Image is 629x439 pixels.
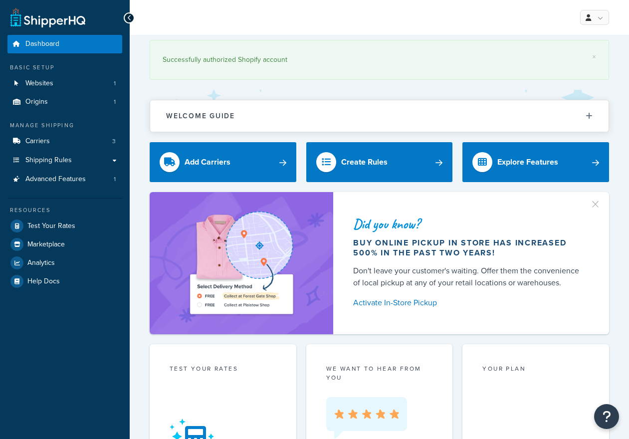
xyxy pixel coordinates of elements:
[353,217,585,231] div: Did you know?
[25,98,48,106] span: Origins
[163,53,596,67] div: Successfully authorized Shopify account
[7,63,122,72] div: Basic Setup
[27,240,65,249] span: Marketplace
[341,155,388,169] div: Create Rules
[7,272,122,290] a: Help Docs
[7,132,122,151] li: Carriers
[594,404,619,429] button: Open Resource Center
[482,364,589,376] div: Your Plan
[353,265,585,289] div: Don't leave your customer's waiting. Offer them the convenience of local pickup at any of your re...
[7,217,122,235] a: Test Your Rates
[27,222,75,230] span: Test Your Rates
[114,79,116,88] span: 1
[7,170,122,189] li: Advanced Features
[114,98,116,106] span: 1
[170,364,276,376] div: Test your rates
[7,93,122,111] li: Origins
[185,155,230,169] div: Add Carriers
[112,137,116,146] span: 3
[25,137,50,146] span: Carriers
[25,40,59,48] span: Dashboard
[7,170,122,189] a: Advanced Features1
[27,259,55,267] span: Analytics
[25,79,53,88] span: Websites
[7,93,122,111] a: Origins1
[462,142,609,182] a: Explore Features
[7,235,122,253] a: Marketplace
[306,142,453,182] a: Create Rules
[7,132,122,151] a: Carriers3
[353,238,585,258] div: Buy online pickup in store has increased 500% in the past two years!
[114,175,116,184] span: 1
[7,121,122,130] div: Manage Shipping
[326,364,433,382] p: we want to hear from you
[7,254,122,272] a: Analytics
[167,207,316,319] img: ad-shirt-map-b0359fc47e01cab431d101c4b569394f6a03f54285957d908178d52f29eb9668.png
[150,142,296,182] a: Add Carriers
[7,74,122,93] li: Websites
[7,74,122,93] a: Websites1
[7,35,122,53] a: Dashboard
[25,175,86,184] span: Advanced Features
[27,277,60,286] span: Help Docs
[592,53,596,61] a: ×
[353,296,585,310] a: Activate In-Store Pickup
[150,100,609,132] button: Welcome Guide
[7,206,122,215] div: Resources
[25,156,72,165] span: Shipping Rules
[166,112,235,120] h2: Welcome Guide
[7,151,122,170] a: Shipping Rules
[497,155,558,169] div: Explore Features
